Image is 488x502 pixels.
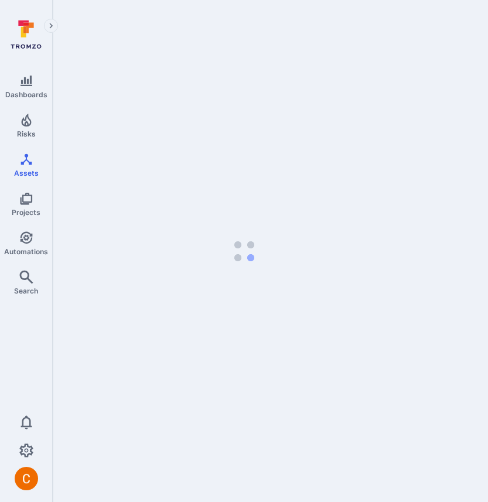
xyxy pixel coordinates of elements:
[47,21,55,31] i: Expand navigation menu
[12,208,40,217] span: Projects
[14,169,39,177] span: Assets
[15,467,38,490] img: ACg8ocJuq_DPPTkXyD9OlTnVLvDrpObecjcADscmEHLMiTyEnTELew=s96-c
[14,286,38,295] span: Search
[4,247,48,256] span: Automations
[44,19,58,33] button: Expand navigation menu
[15,467,38,490] div: Camilo Rivera
[5,90,47,99] span: Dashboards
[17,129,36,138] span: Risks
